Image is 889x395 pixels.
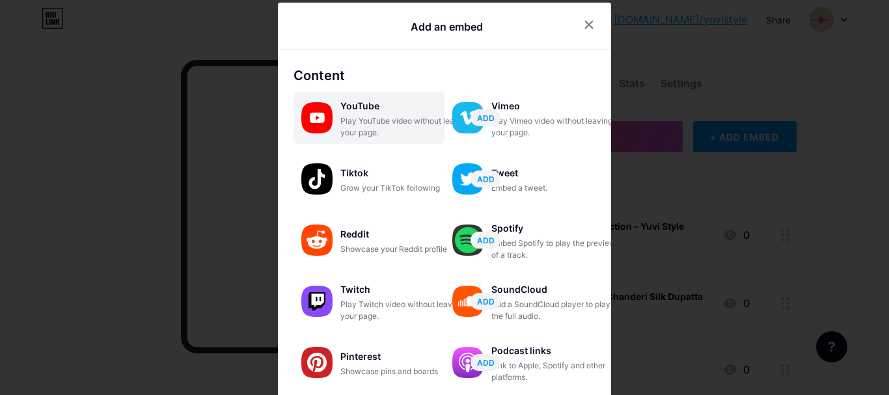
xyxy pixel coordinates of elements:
button: ADD [471,232,500,249]
div: Pinterest [340,347,471,366]
div: Play YouTube video without leaving your page. [340,115,471,139]
button: ADD [471,293,500,310]
div: SoundCloud [491,280,622,299]
div: Play Vimeo video without leaving your page. [491,115,622,139]
img: vimeo [452,102,484,133]
img: soundcloud [452,286,484,317]
div: Showcase your Reddit profile [340,243,471,255]
button: ADD [471,109,500,126]
img: twitch [301,286,333,317]
div: Tiktok [340,164,471,182]
img: twitter [452,163,484,195]
div: Showcase pins and boards [340,366,471,377]
img: pinterest [301,347,333,378]
div: Podcast links [491,342,622,360]
div: Spotify [491,219,622,238]
div: Embed a tweet. [491,182,622,194]
div: Link to Apple, Spotify and other platforms. [491,360,622,383]
div: Play Twitch video without leaving your page. [340,299,471,322]
div: Add a SoundCloud player to play the full audio. [491,299,622,322]
span: ADD [477,357,495,368]
img: reddit [301,225,333,256]
img: podcastlinks [452,347,484,378]
div: Vimeo [491,97,622,115]
img: tiktok [301,163,333,195]
button: ADD [471,170,500,187]
div: Content [294,66,595,85]
img: youtube [301,102,333,133]
img: spotify [452,225,484,256]
div: Tweet [491,164,622,182]
div: Reddit [340,225,471,243]
span: ADD [477,174,495,185]
div: Embed Spotify to play the preview of a track. [491,238,622,261]
span: ADD [477,113,495,124]
div: Twitch [340,280,471,299]
span: ADD [477,235,495,246]
span: ADD [477,296,495,307]
div: Add an embed [411,19,483,34]
button: ADD [471,354,500,371]
div: YouTube [340,97,471,115]
div: Grow your TikTok following [340,182,471,194]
